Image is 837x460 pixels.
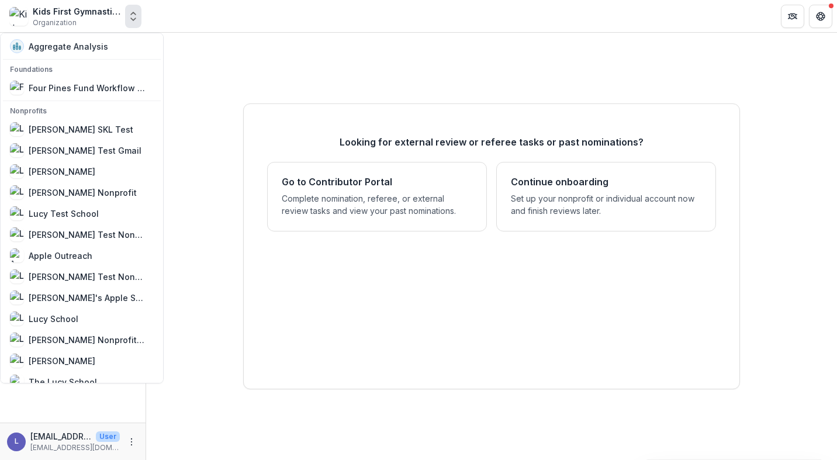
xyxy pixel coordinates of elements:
button: Get Help [809,5,832,28]
h3: Looking for external review or referee tasks or past nominations? [340,137,644,148]
div: Go to Contributor PortalComplete nomination, referee, or external review tasks and view your past... [267,162,487,231]
p: User [96,431,120,442]
p: [EMAIL_ADDRESS][DOMAIN_NAME] [30,442,120,453]
button: Open entity switcher [125,5,141,28]
h4: Go to Contributor Portal [282,177,392,188]
div: lucyjfey@gmail.com [15,438,19,445]
p: [EMAIL_ADDRESS][DOMAIN_NAME] [30,430,91,442]
span: Organization [33,18,77,28]
p: Complete nomination, referee, or external review tasks and view your past nominations. [282,192,472,217]
img: Kids First Gymnastics Stars [9,7,28,26]
h4: Continue onboarding [511,177,608,188]
button: Partners [781,5,804,28]
button: More [124,435,139,449]
p: Set up your nonprofit or individual account now and finish reviews later. [511,192,701,217]
div: Continue onboardingSet up your nonprofit or individual account now and finish reviews later. [496,162,716,231]
div: Kids First Gymnastics Stars [33,5,120,18]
